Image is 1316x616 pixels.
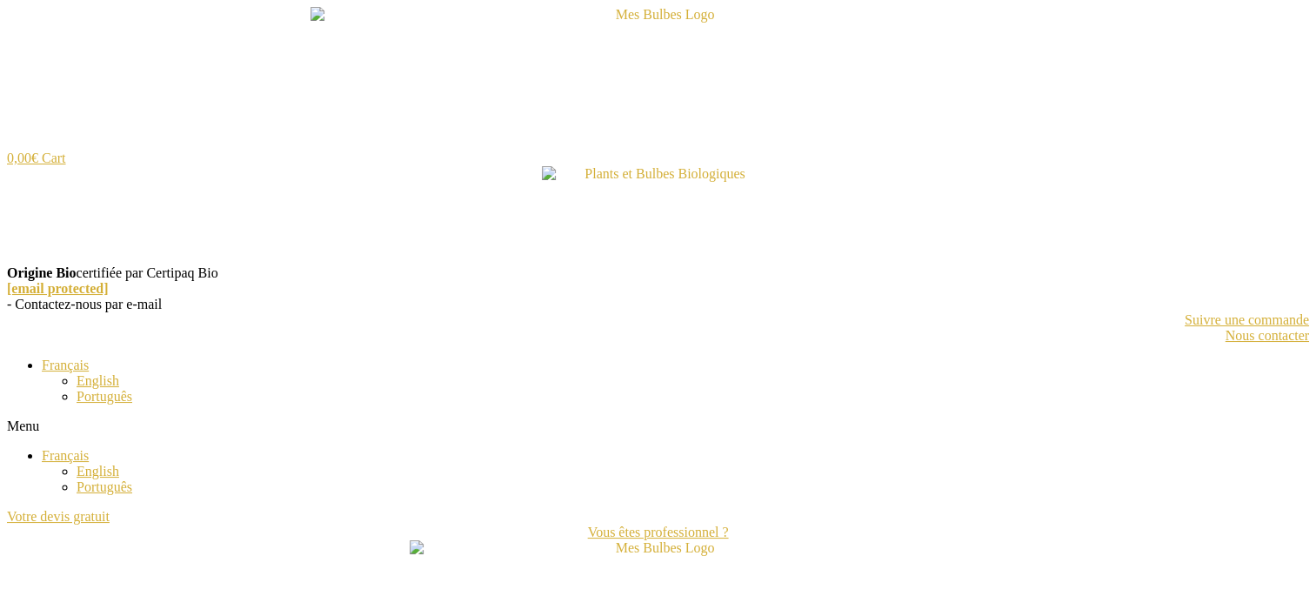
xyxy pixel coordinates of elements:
img: Plants et Bulbes Biologiques [542,166,774,265]
a: Votre devis gratuit [7,509,110,524]
span: € [31,151,38,165]
a: Vous êtes professionnel ? [7,525,1309,540]
span: certifiée par Certipaq Bio [7,265,218,281]
span: Menu [7,418,39,433]
span: Suivre une commande [1185,312,1309,328]
a: Français [42,448,89,463]
a: English [77,373,119,388]
div: Menu Toggle [7,418,1309,434]
img: Mes Bulbes Logo [311,7,1006,151]
b: Origine Bio [7,265,77,280]
span: Vous êtes professionnel ? [588,525,729,540]
bdi: 0,00 [7,151,38,165]
a: English [77,464,119,479]
a: 0,00€ Cart [7,151,66,165]
span: Cart [42,151,66,165]
span: Nous contacter [1226,328,1309,344]
a: [email protected] [7,281,162,297]
a: Português [77,389,132,404]
a: Nous contacter [7,328,1309,344]
a: Français [42,358,89,372]
a: Suivre une commande [7,312,1309,328]
a: Português [77,479,132,494]
span: - Contactez-nous par e-mail [7,281,162,312]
